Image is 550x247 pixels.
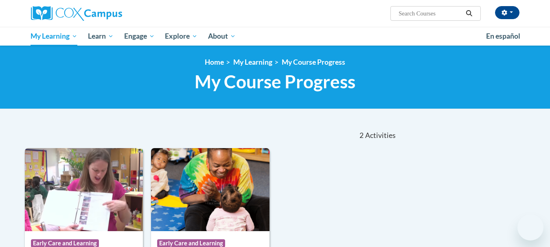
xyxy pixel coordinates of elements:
div: Main menu [19,27,532,46]
iframe: Button to launch messaging window [517,214,543,240]
button: Search [463,9,475,18]
a: Learn [83,27,119,46]
img: Cox Campus [31,6,122,21]
span: En español [486,32,520,40]
a: Engage [119,27,160,46]
a: My Learning [26,27,83,46]
img: Course Logo [25,148,143,231]
input: Search Courses [398,9,463,18]
a: My Course Progress [282,58,345,66]
span: Explore [165,31,197,41]
span: My Learning [31,31,77,41]
a: My Learning [233,58,272,66]
img: Course Logo [151,148,270,231]
a: Home [205,58,224,66]
span: My Course Progress [195,71,355,92]
span: Activities [365,131,396,140]
span: About [208,31,236,41]
button: Account Settings [495,6,519,19]
span: Learn [88,31,114,41]
a: En español [481,28,526,45]
span: 2 [359,131,364,140]
a: Cox Campus [31,6,186,21]
a: About [203,27,241,46]
span: Engage [124,31,155,41]
a: Explore [160,27,203,46]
